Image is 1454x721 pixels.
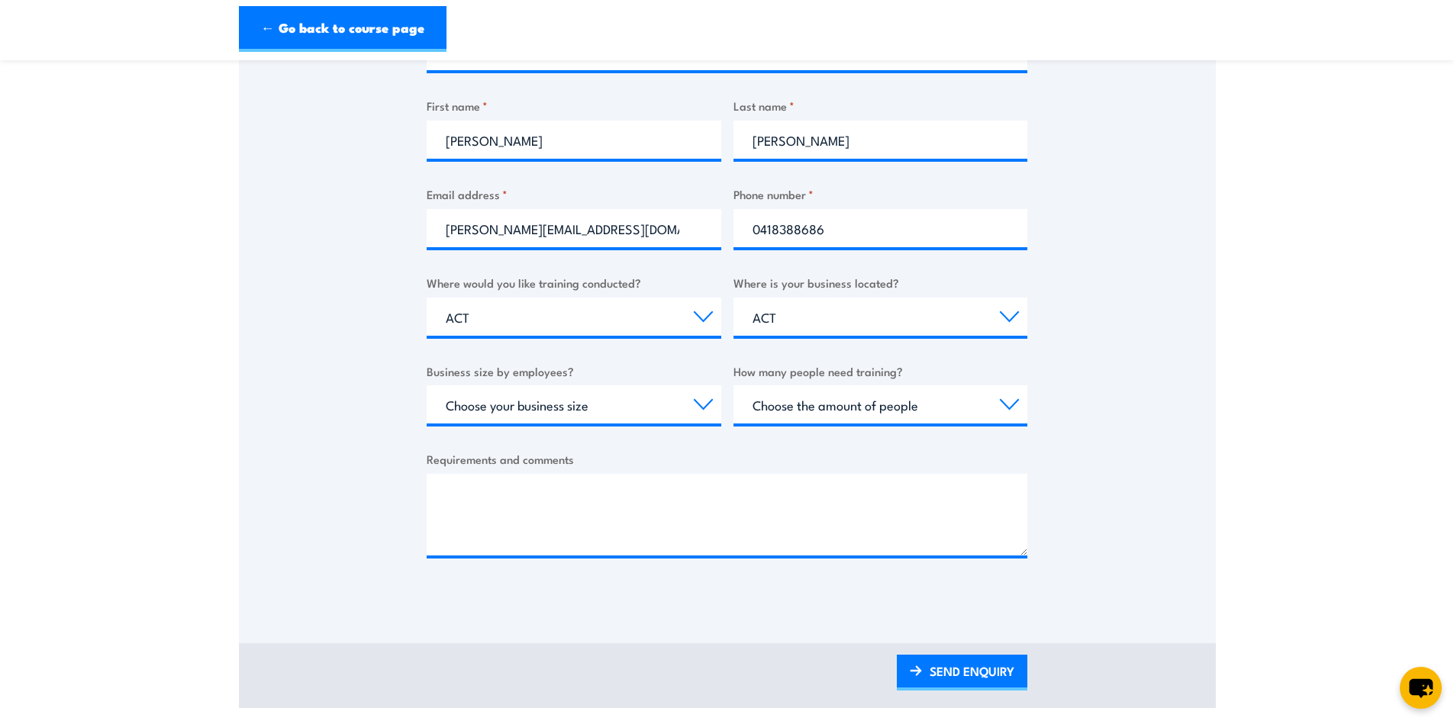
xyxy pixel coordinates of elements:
[239,6,447,52] a: ← Go back to course page
[897,655,1027,690] a: SEND ENQUIRY
[427,450,1027,468] label: Requirements and comments
[733,274,1028,291] label: Where is your business located?
[427,362,721,380] label: Business size by employees?
[427,185,721,203] label: Email address
[733,97,1028,114] label: Last name
[427,274,721,291] label: Where would you like training conducted?
[733,185,1028,203] label: Phone number
[427,97,721,114] label: First name
[733,362,1028,380] label: How many people need training?
[1400,667,1442,709] button: chat-button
